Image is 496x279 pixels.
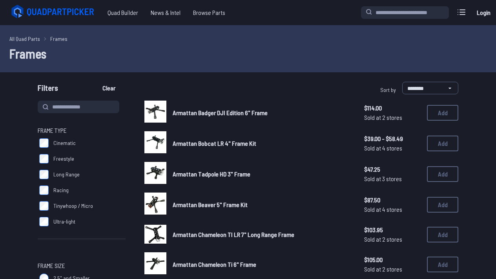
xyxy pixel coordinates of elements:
[144,131,166,153] img: image
[38,82,58,97] span: Filters
[38,261,65,270] span: Frame Size
[144,193,166,215] img: image
[39,138,49,148] input: Cinematic
[427,136,458,151] button: Add
[364,103,421,113] span: $114.00
[39,154,49,163] input: Freestyle
[53,186,69,194] span: Racing
[364,235,421,244] span: Sold at 2 stores
[144,101,166,123] img: image
[39,201,49,211] input: Tinywhoop / Micro
[173,200,352,209] a: Armattan Beaver 5" Frame Kit
[173,261,256,268] span: Armattan Chameleon Ti 6" Frame
[173,139,352,148] a: Armattan Bobcat LR 4" Frame Kit
[9,44,487,63] h1: Frames
[364,134,421,143] span: $39.00 - $58.49
[96,82,122,94] button: Clear
[364,143,421,153] span: Sold at 4 stores
[9,35,40,43] a: All Quad Parts
[173,109,268,116] span: Armattan Badger DJI Edition 6" Frame
[402,82,458,94] select: Sort by
[364,225,421,235] span: $103.95
[187,5,232,20] a: Browse Parts
[53,218,75,226] span: Ultra-light
[173,108,352,117] a: Armattan Badger DJI Edition 6" Frame
[144,5,187,20] a: News & Intel
[427,197,458,213] button: Add
[364,255,421,264] span: $105.00
[144,223,166,246] a: image
[53,202,93,210] span: Tinywhoop / Micro
[50,35,67,43] a: Frames
[474,5,493,20] a: Login
[173,169,352,179] a: Armattan Tadpole HD 3" Frame
[101,5,144,20] a: Quad Builder
[144,225,166,244] img: image
[364,165,421,174] span: $47.25
[144,162,166,186] a: image
[173,139,256,147] span: Armattan Bobcat LR 4" Frame Kit
[144,101,166,125] a: image
[173,230,352,239] a: Armattan Chameleon TI LR 7" Long Range Frame
[144,193,166,217] a: image
[427,166,458,182] button: Add
[144,252,166,277] a: image
[38,126,67,135] span: Frame Type
[364,113,421,122] span: Sold at 2 stores
[380,86,396,93] span: Sort by
[364,264,421,274] span: Sold at 2 stores
[427,105,458,121] button: Add
[173,231,294,238] span: Armattan Chameleon TI LR 7" Long Range Frame
[144,162,166,184] img: image
[364,205,421,214] span: Sold at 4 stores
[364,174,421,184] span: Sold at 3 stores
[144,252,166,274] img: image
[427,257,458,272] button: Add
[39,170,49,179] input: Long Range
[173,201,248,208] span: Armattan Beaver 5" Frame Kit
[173,260,352,269] a: Armattan Chameleon Ti 6" Frame
[53,139,76,147] span: Cinematic
[427,227,458,242] button: Add
[173,170,250,178] span: Armattan Tadpole HD 3" Frame
[53,155,74,163] span: Freestyle
[39,217,49,226] input: Ultra-light
[144,131,166,156] a: image
[39,185,49,195] input: Racing
[364,195,421,205] span: $87.50
[53,171,80,178] span: Long Range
